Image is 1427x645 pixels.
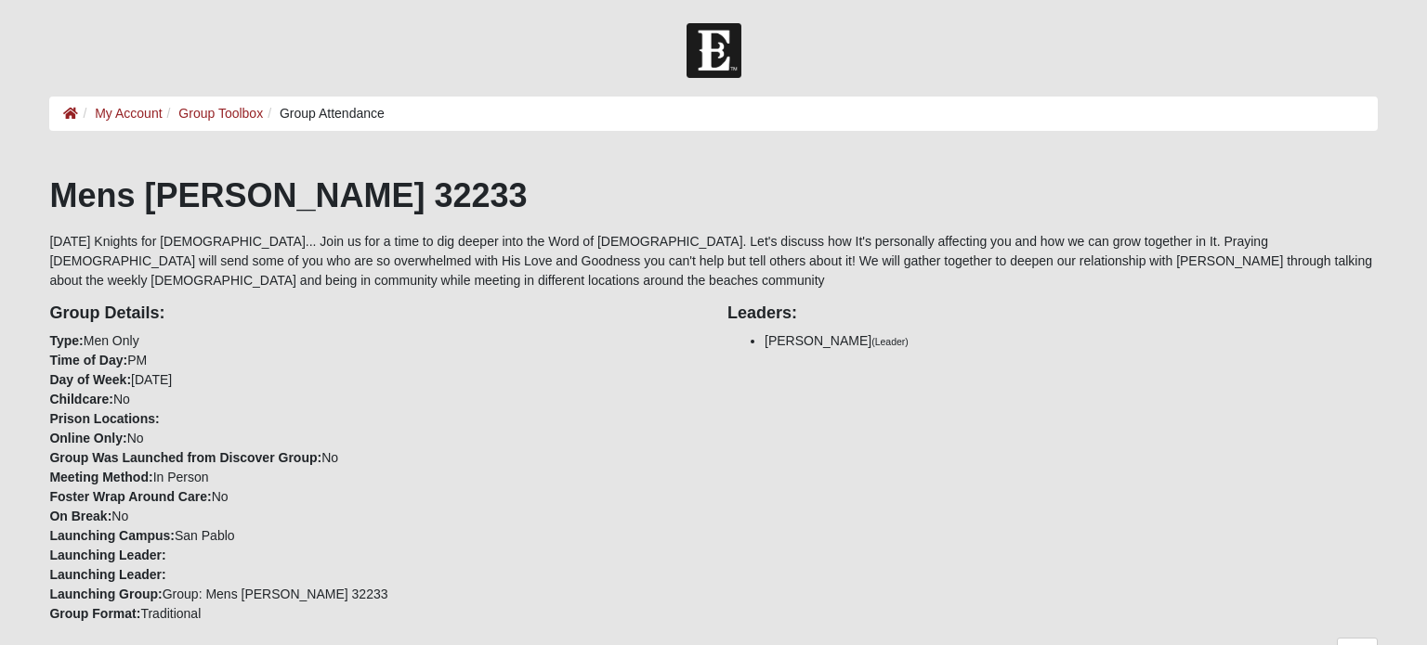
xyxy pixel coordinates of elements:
strong: Childcare: [49,392,112,406]
strong: Day of Week: [49,372,131,387]
a: My Account [95,106,162,121]
strong: Group Format: [49,606,140,621]
small: (Leader) [871,336,909,347]
h4: Leaders: [727,303,1378,324]
strong: Launching Leader: [49,567,165,582]
strong: Launching Group: [49,587,162,601]
strong: Foster Wrap Around Care: [49,489,211,504]
strong: On Break: [49,509,111,523]
h4: Group Details: [49,303,700,324]
strong: Launching Leader: [49,548,165,562]
strong: Group Was Launched from Discover Group: [49,450,321,465]
li: Group Attendance [263,104,385,123]
strong: Type: [49,333,83,348]
h1: Mens [PERSON_NAME] 32233 [49,175,1377,215]
strong: Meeting Method: [49,470,152,484]
li: [PERSON_NAME] [765,331,1378,351]
strong: Online Only: [49,431,126,445]
a: Group Toolbox [178,106,263,121]
strong: Time of Day: [49,353,127,368]
strong: Launching Campus: [49,528,175,543]
div: Men Only PM [DATE] No No No In Person No No San Pablo Group: Mens [PERSON_NAME] 32233 Traditional [35,290,713,624]
strong: Prison Locations: [49,411,159,426]
img: Church of Eleven22 Logo [687,23,741,78]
